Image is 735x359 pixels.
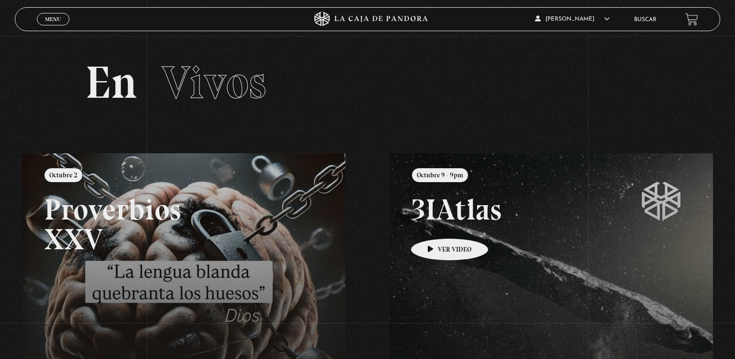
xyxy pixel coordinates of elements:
span: Vivos [162,55,266,110]
span: Menu [45,16,61,22]
span: [PERSON_NAME] [535,16,610,22]
a: Buscar [634,17,657,23]
h2: En [85,60,650,105]
a: View your shopping cart [685,12,698,25]
span: Cerrar [42,24,65,31]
